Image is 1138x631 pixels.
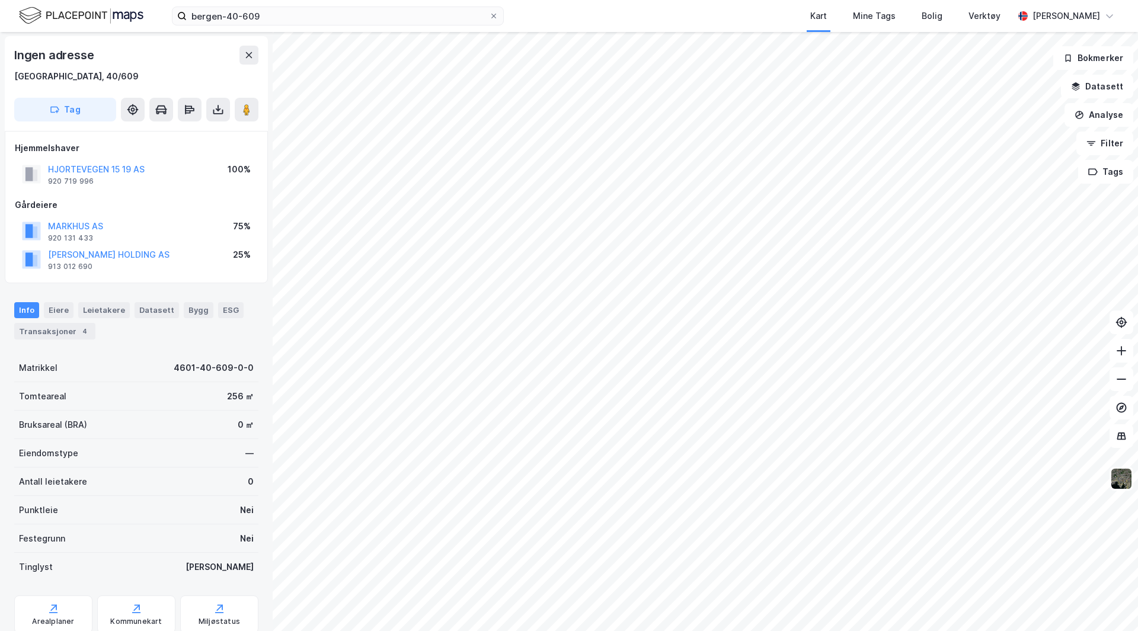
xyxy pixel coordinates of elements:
div: Ingen adresse [14,46,96,65]
div: 4 [79,325,91,337]
div: [GEOGRAPHIC_DATA], 40/609 [14,69,139,84]
div: Info [14,302,39,318]
div: Matrikkel [19,361,57,375]
div: [PERSON_NAME] [186,560,254,574]
button: Filter [1076,132,1133,155]
div: 0 [248,475,254,489]
div: 920 719 996 [48,177,94,186]
div: Bygg [184,302,213,318]
div: 75% [233,219,251,233]
div: Transaksjoner [14,323,95,339]
div: 920 131 433 [48,233,93,243]
div: Tinglyst [19,560,53,574]
div: 25% [233,248,251,262]
div: — [245,446,254,460]
div: [PERSON_NAME] [1032,9,1100,23]
div: Hjemmelshaver [15,141,258,155]
div: Eiendomstype [19,446,78,460]
div: Arealplaner [32,617,74,626]
div: Mine Tags [853,9,896,23]
button: Tag [14,98,116,121]
img: 9k= [1110,467,1133,490]
div: 100% [228,162,251,177]
div: Punktleie [19,503,58,517]
div: Festegrunn [19,531,65,546]
img: logo.f888ab2527a4732fd821a326f86c7f29.svg [19,5,143,26]
div: Tomteareal [19,389,66,403]
div: Miljøstatus [199,617,240,626]
div: Kontrollprogram for chat [1079,574,1138,631]
div: Antall leietakere [19,475,87,489]
input: Søk på adresse, matrikkel, gårdeiere, leietakere eller personer [187,7,489,25]
div: Datasett [135,302,179,318]
div: 913 012 690 [48,262,92,271]
div: Gårdeiere [15,198,258,212]
div: Nei [240,503,254,517]
div: Eiere [44,302,73,318]
button: Tags [1078,160,1133,184]
iframe: Chat Widget [1079,574,1138,631]
div: Verktøy [968,9,1000,23]
button: Analyse [1065,103,1133,127]
div: Bolig [922,9,942,23]
div: 256 ㎡ [227,389,254,403]
div: Bruksareal (BRA) [19,418,87,432]
button: Bokmerker [1053,46,1133,70]
div: Leietakere [78,302,130,318]
div: Kommunekart [110,617,162,626]
button: Datasett [1061,75,1133,98]
div: 0 ㎡ [238,418,254,432]
div: ESG [218,302,244,318]
div: 4601-40-609-0-0 [174,361,254,375]
div: Nei [240,531,254,546]
div: Kart [810,9,827,23]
